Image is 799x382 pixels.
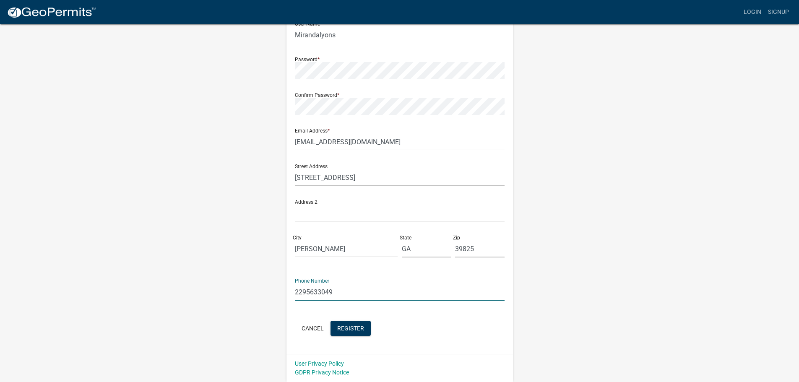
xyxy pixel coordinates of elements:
button: Register [331,321,371,336]
a: Login [740,4,765,20]
a: GDPR Privacy Notice [295,369,349,376]
a: User Privacy Policy [295,360,344,367]
a: Signup [765,4,792,20]
span: Register [337,325,364,331]
button: Cancel [295,321,331,336]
